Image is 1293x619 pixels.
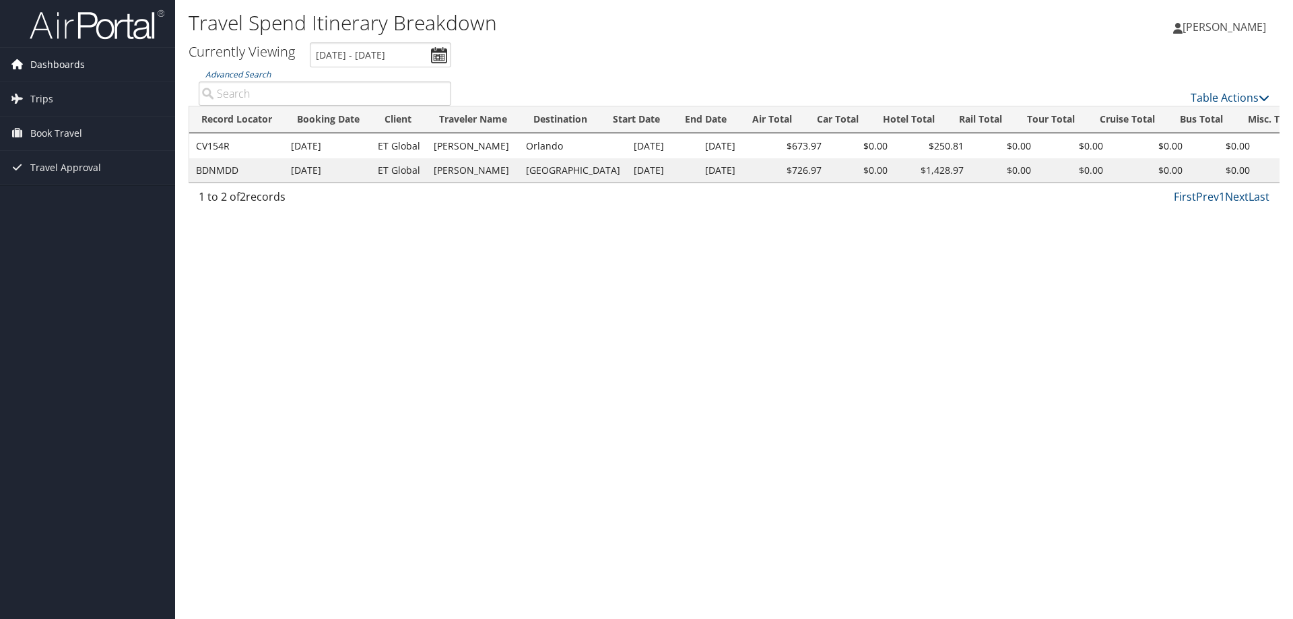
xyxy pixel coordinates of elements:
[894,134,970,158] td: $250.81
[189,134,284,158] td: CV154R
[1167,106,1235,133] th: Bus Total: activate to sort column ascending
[764,158,828,183] td: $726.97
[30,117,82,150] span: Book Travel
[698,158,764,183] td: [DATE]
[1249,189,1269,204] a: Last
[764,134,828,158] td: $673.97
[30,48,85,82] span: Dashboards
[1173,7,1280,47] a: [PERSON_NAME]
[199,189,451,211] div: 1 to 2 of records
[285,106,372,133] th: Booking Date: activate to sort column ascending
[372,106,427,133] th: Client: activate to sort column ascending
[1219,189,1225,204] a: 1
[739,106,804,133] th: Air Total: activate to sort column ascending
[189,42,295,61] h3: Currently Viewing
[371,134,427,158] td: ET Global
[427,134,519,158] td: [PERSON_NAME]
[673,106,739,133] th: End Date: activate to sort column ascending
[519,134,627,158] td: Orlando
[1189,134,1257,158] td: $0.00
[1038,134,1110,158] td: $0.00
[828,134,894,158] td: $0.00
[828,158,894,183] td: $0.00
[804,106,871,133] th: Car Total: activate to sort column ascending
[284,134,371,158] td: [DATE]
[698,134,764,158] td: [DATE]
[189,158,284,183] td: BDNMDD
[284,158,371,183] td: [DATE]
[371,158,427,183] td: ET Global
[1225,189,1249,204] a: Next
[1191,90,1269,105] a: Table Actions
[427,158,519,183] td: [PERSON_NAME]
[427,106,521,133] th: Traveler Name: activate to sort column ascending
[1196,189,1219,204] a: Prev
[871,106,947,133] th: Hotel Total: activate to sort column ascending
[205,69,271,80] a: Advanced Search
[189,106,285,133] th: Record Locator: activate to sort column ascending
[1110,134,1189,158] td: $0.00
[30,151,101,185] span: Travel Approval
[240,189,246,204] span: 2
[1189,158,1257,183] td: $0.00
[601,106,673,133] th: Start Date: activate to sort column ascending
[199,82,451,106] input: Advanced Search
[1183,20,1266,34] span: [PERSON_NAME]
[30,82,53,116] span: Trips
[947,106,1015,133] th: Rail Total: activate to sort column ascending
[519,158,627,183] td: [GEOGRAPHIC_DATA]
[970,158,1038,183] td: $0.00
[970,134,1038,158] td: $0.00
[189,9,916,37] h1: Travel Spend Itinerary Breakdown
[1174,189,1196,204] a: First
[627,134,698,158] td: [DATE]
[310,42,451,67] input: [DATE] - [DATE]
[1038,158,1110,183] td: $0.00
[627,158,698,183] td: [DATE]
[1110,158,1189,183] td: $0.00
[30,9,164,40] img: airportal-logo.png
[1087,106,1167,133] th: Cruise Total: activate to sort column ascending
[894,158,970,183] td: $1,428.97
[521,106,601,133] th: Destination: activate to sort column ascending
[1014,106,1087,133] th: Tour Total: activate to sort column ascending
